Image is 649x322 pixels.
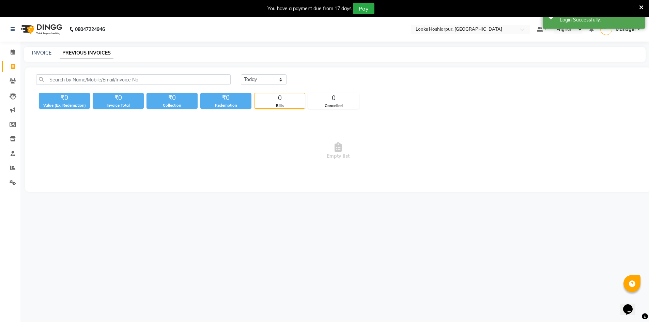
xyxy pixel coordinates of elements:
[39,93,90,103] div: ₹0
[267,5,352,12] div: You have a payment due from 17 days
[200,93,251,103] div: ₹0
[32,50,51,56] a: INVOICE
[93,103,144,108] div: Invoice Total
[93,93,144,103] div: ₹0
[75,20,105,39] b: 08047224946
[60,47,113,59] a: PREVIOUS INVOICES
[17,20,64,39] img: logo
[36,74,231,85] input: Search by Name/Mobile/Email/Invoice No
[200,103,251,108] div: Redemption
[254,93,305,103] div: 0
[620,295,642,315] iframe: chat widget
[600,23,612,35] img: Manager
[560,16,640,24] div: Login Successfully.
[36,117,640,185] span: Empty list
[254,103,305,109] div: Bills
[146,93,198,103] div: ₹0
[308,93,359,103] div: 0
[308,103,359,109] div: Cancelled
[146,103,198,108] div: Collection
[353,3,374,14] button: Pay
[616,26,636,33] span: Manager
[39,103,90,108] div: Value (Ex. Redemption)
